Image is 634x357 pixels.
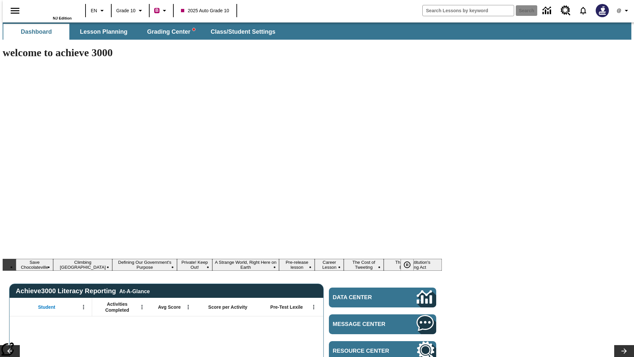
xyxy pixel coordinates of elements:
[29,3,72,16] a: Home
[193,28,195,31] svg: writing assistant alert
[592,2,613,19] button: Select a new avatar
[279,259,315,271] button: Slide 6 Pre-release lesson
[158,304,181,310] span: Avg Score
[333,294,395,301] span: Data Center
[116,7,135,14] span: Grade 10
[21,28,52,36] span: Dashboard
[309,302,319,312] button: Open Menu
[114,5,147,17] button: Grade: Grade 10, Select a grade
[5,1,25,20] button: Open side menu
[557,2,575,20] a: Resource Center, Will open in new tab
[212,259,279,271] button: Slide 5 A Strange World, Right Here on Earth
[16,287,150,295] span: Achieve3000 Literacy Reporting
[3,24,281,40] div: SubNavbar
[38,304,55,310] span: Student
[181,7,229,14] span: 2025 Auto Grade 10
[333,321,397,328] span: Message Center
[333,348,397,354] span: Resource Center
[616,7,621,14] span: @
[211,28,275,36] span: Class/Student Settings
[205,24,281,40] button: Class/Student Settings
[208,304,248,310] span: Score per Activity
[147,28,195,36] span: Grading Center
[155,6,158,15] span: B
[88,5,109,17] button: Language: EN, Select a language
[95,301,139,313] span: Activities Completed
[80,28,127,36] span: Lesson Planning
[344,259,384,271] button: Slide 8 The Cost of Tweeting
[3,47,442,59] h1: welcome to achieve 3000
[53,16,72,20] span: NJ Edition
[3,24,69,40] button: Dashboard
[596,4,609,17] img: Avatar
[112,259,177,271] button: Slide 3 Defining Our Government's Purpose
[29,2,72,20] div: Home
[575,2,592,19] a: Notifications
[152,5,171,17] button: Boost Class color is violet red. Change class color
[137,302,147,312] button: Open Menu
[79,302,88,312] button: Open Menu
[119,287,150,295] div: At-A-Glance
[401,259,420,271] div: Pause
[183,302,193,312] button: Open Menu
[539,2,557,20] a: Data Center
[3,22,631,40] div: SubNavbar
[614,345,634,357] button: Lesson carousel, Next
[401,259,414,271] button: Pause
[315,259,344,271] button: Slide 7 Career Lesson
[138,24,204,40] button: Grading Center
[329,314,436,334] a: Message Center
[423,5,514,16] input: search field
[270,304,303,310] span: Pre-Test Lexile
[16,259,53,271] button: Slide 1 Save Chocolateville
[91,7,97,14] span: EN
[71,24,137,40] button: Lesson Planning
[613,5,634,17] button: Profile/Settings
[53,259,112,271] button: Slide 2 Climbing Mount Tai
[329,288,436,307] a: Data Center
[177,259,212,271] button: Slide 4 Private! Keep Out!
[384,259,442,271] button: Slide 9 The Constitution's Balancing Act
